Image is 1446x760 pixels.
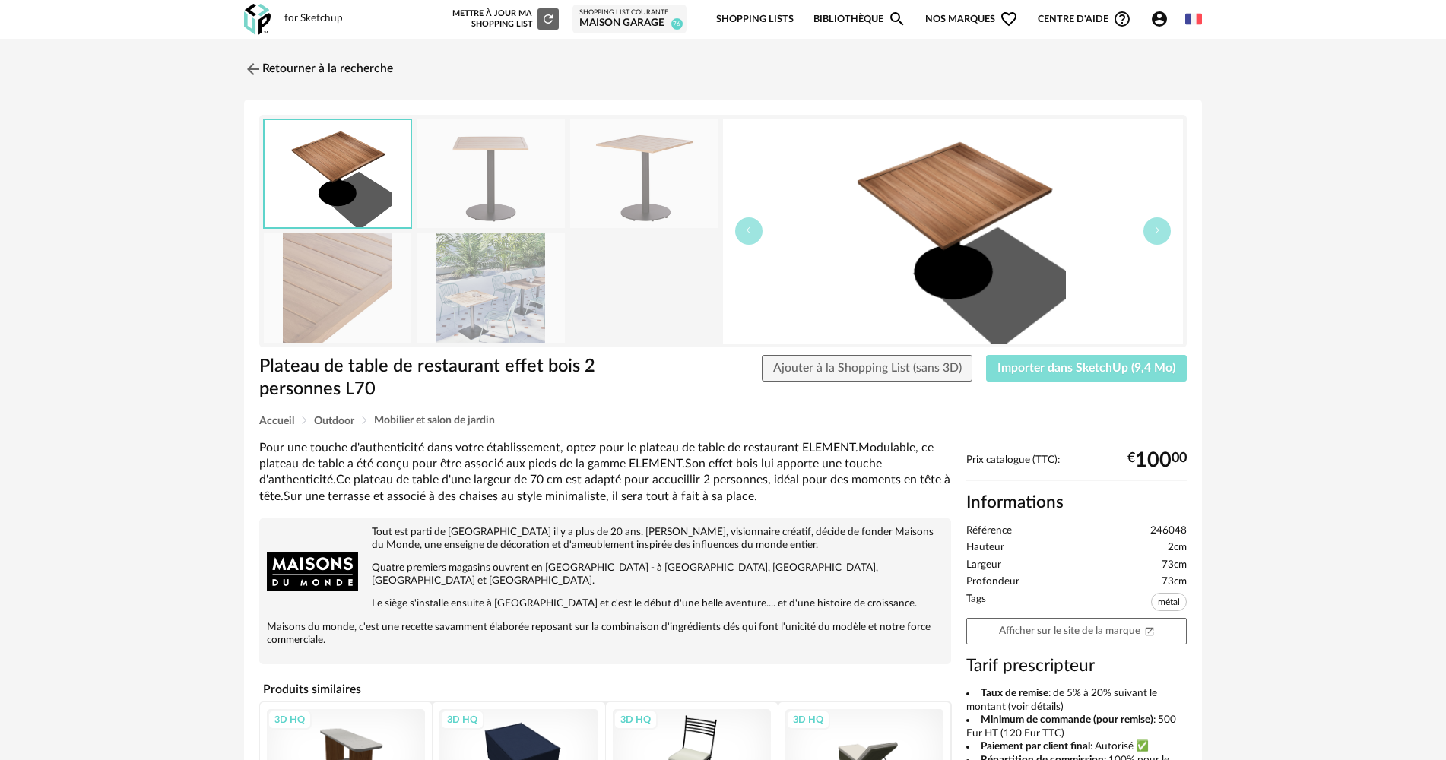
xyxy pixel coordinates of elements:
span: Tags [966,593,986,615]
img: thumbnail.png [265,120,411,227]
span: Open In New icon [1144,625,1155,635]
div: Prix catalogue (TTC): [966,454,1187,482]
span: Référence [966,524,1012,538]
div: Shopping List courante [579,8,680,17]
li: : Autorisé ✅ [966,740,1187,754]
a: Retourner à la recherche [244,52,393,86]
span: Accueil [259,416,294,426]
span: Ajouter à la Shopping List (sans 3D) [773,362,962,374]
span: 2cm [1168,541,1187,555]
span: métal [1151,593,1187,611]
div: 3D HQ [786,710,830,730]
img: plateau-de-table-de-restaurant-effet-bois-2-personnes-l70-1000-7-7-246048_1.jpg [417,119,565,228]
a: Shopping Lists [716,2,794,37]
img: OXP [244,4,271,35]
span: 73cm [1162,575,1187,589]
h1: Plateau de table de restaurant effet bois 2 personnes L70 [259,355,637,401]
div: Breadcrumb [259,415,1187,426]
span: 76 [671,18,683,30]
h4: Produits similaires [259,678,951,701]
span: Magnify icon [888,10,906,28]
a: BibliothèqueMagnify icon [813,2,906,37]
a: Shopping List courante maison garage 76 [579,8,680,30]
div: 3D HQ [614,710,658,730]
div: 3D HQ [440,710,484,730]
img: plateau-de-table-de-restaurant-effet-bois-2-personnes-l70-1000-7-7-246048_2.jpg [417,233,565,342]
b: Minimum de commande (pour remise) [981,714,1153,725]
span: Largeur [966,559,1001,572]
img: plateau-de-table-de-restaurant-effet-bois-2-personnes-l70-1000-7-7-246048_5.jpg [264,233,411,342]
p: Le siège s'installe ensuite à [GEOGRAPHIC_DATA] et c'est le début d'une belle aventure.... et d'u... [267,597,943,610]
div: Mettre à jour ma Shopping List [449,8,559,30]
b: Taux de remise [981,688,1048,698]
div: for Sketchup [284,12,343,26]
span: Hauteur [966,541,1004,555]
span: Refresh icon [541,14,555,23]
span: Heart Outline icon [1000,10,1018,28]
span: Profondeur [966,575,1019,589]
img: svg+xml;base64,PHN2ZyB3aWR0aD0iMjQiIGhlaWdodD0iMjQiIHZpZXdCb3g9IjAgMCAyNCAyNCIgZmlsbD0ibm9uZSIgeG... [244,60,262,78]
a: Afficher sur le site de la marqueOpen In New icon [966,618,1187,644]
li: : 500 Eur HT (120 Eur TTC) [966,714,1187,740]
button: Ajouter à la Shopping List (sans 3D) [762,355,973,382]
div: Pour une touche d'authenticité dans votre établissement, optez pour le plateau de table de restau... [259,440,951,505]
div: maison garage [579,17,680,30]
div: 3D HQ [268,710,312,730]
span: 100 [1135,454,1172,467]
span: Account Circle icon [1150,10,1169,28]
img: plateau-de-table-de-restaurant-effet-bois-2-personnes-l70-1000-7-7-246048_4.jpg [570,119,718,228]
p: Tout est parti de [GEOGRAPHIC_DATA] il y a plus de 20 ans. [PERSON_NAME], visionnaire créatif, dé... [267,526,943,552]
span: 73cm [1162,559,1187,572]
h3: Tarif prescripteur [966,655,1187,677]
img: brand logo [267,526,358,617]
span: Importer dans SketchUp (9,4 Mo) [997,362,1175,374]
span: Centre d'aideHelp Circle Outline icon [1038,10,1131,28]
span: Outdoor [314,416,354,426]
span: Help Circle Outline icon [1113,10,1131,28]
p: Maisons du monde, c'est une recette savamment élaborée reposant sur la combinaison d'ingrédients ... [267,621,943,647]
span: 246048 [1150,524,1187,538]
span: Nos marques [925,2,1018,37]
div: € 00 [1127,454,1187,467]
li: : de 5% à 20% suivant le montant (voir détails) [966,687,1187,714]
b: Paiement par client final [981,741,1090,752]
span: Account Circle icon [1150,10,1175,28]
img: thumbnail.png [723,119,1183,344]
h2: Informations [966,492,1187,514]
img: fr [1185,11,1202,27]
p: Quatre premiers magasins ouvrent en [GEOGRAPHIC_DATA] - à [GEOGRAPHIC_DATA], [GEOGRAPHIC_DATA], [... [267,562,943,587]
span: Mobilier et salon de jardin [374,415,495,426]
button: Importer dans SketchUp (9,4 Mo) [986,355,1187,382]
